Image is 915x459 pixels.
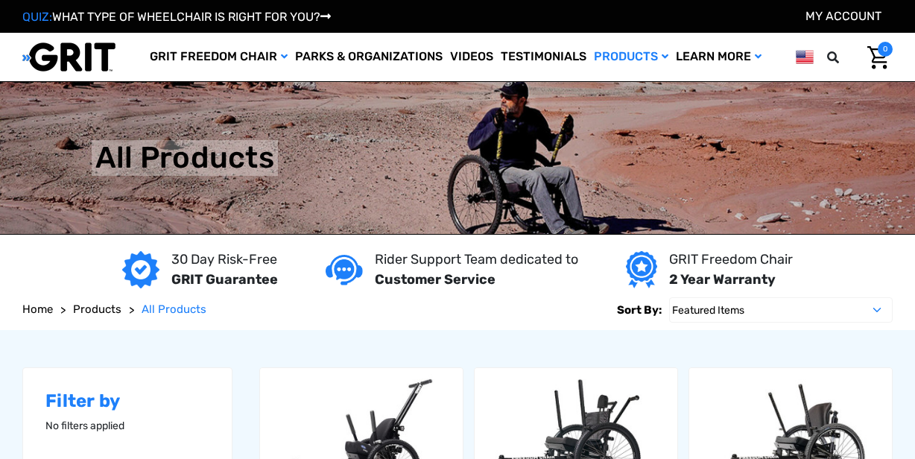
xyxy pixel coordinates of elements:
a: Account [805,9,881,23]
span: Home [22,303,53,316]
a: Products [73,301,121,318]
img: Customer service [326,255,363,285]
a: QUIZ:WHAT TYPE OF WHEELCHAIR IS RIGHT FOR YOU? [22,10,331,24]
label: Sort By: [617,297,662,323]
strong: 2 Year Warranty [669,271,776,288]
a: Videos [446,33,497,81]
span: All Products [142,303,206,316]
a: GRIT Freedom Chair [146,33,291,81]
span: 0 [878,42,893,57]
a: Products [590,33,672,81]
a: Parks & Organizations [291,33,446,81]
a: Learn More [672,33,765,81]
img: Cart [867,46,889,69]
input: Search [834,42,856,73]
img: GRIT All-Terrain Wheelchair and Mobility Equipment [22,42,115,72]
p: GRIT Freedom Chair [669,250,793,270]
a: Testimonials [497,33,590,81]
h2: Filter by [45,390,209,412]
strong: Customer Service [375,271,496,288]
p: Rider Support Team dedicated to [375,250,578,270]
span: Products [73,303,121,316]
a: Home [22,301,53,318]
img: GRIT Guarantee [122,251,159,288]
img: us.png [796,48,814,66]
strong: GRIT Guarantee [171,271,278,288]
p: 30 Day Risk-Free [171,250,278,270]
a: Cart with 0 items [856,42,893,73]
span: QUIZ: [22,10,52,24]
p: No filters applied [45,418,209,434]
img: Year warranty [626,251,656,288]
a: All Products [142,301,206,318]
h1: All Products [95,140,274,176]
